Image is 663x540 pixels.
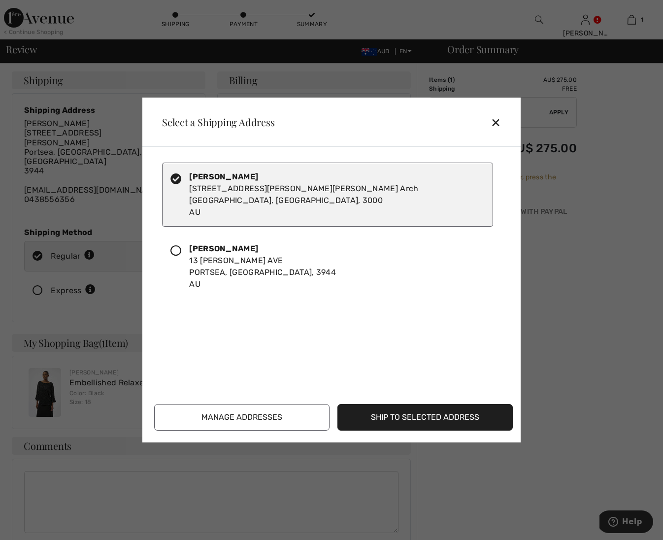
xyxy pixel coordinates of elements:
[23,7,43,16] span: Help
[337,404,513,431] button: Ship to Selected Address
[491,112,509,133] div: ✕
[154,117,275,127] div: Select a Shipping Address
[189,171,418,218] div: [STREET_ADDRESS][PERSON_NAME][PERSON_NAME] Arch [GEOGRAPHIC_DATA], [GEOGRAPHIC_DATA], 3000 AU
[154,404,330,431] button: Manage Addresses
[189,244,258,253] strong: [PERSON_NAME]
[189,172,258,181] strong: [PERSON_NAME]
[189,243,336,290] div: 13 [PERSON_NAME] AVE PORTSEA, [GEOGRAPHIC_DATA], 3944 AU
